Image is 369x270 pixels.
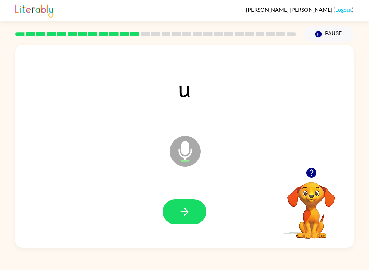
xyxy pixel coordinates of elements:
[15,3,53,18] img: Literably
[335,6,352,13] a: Logout
[277,171,345,240] video: Your browser must support playing .mp4 files to use Literably. Please try using another browser.
[304,26,354,42] button: Pause
[246,6,333,13] span: [PERSON_NAME] [PERSON_NAME]
[168,70,201,106] span: u
[246,6,354,13] div: ( )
